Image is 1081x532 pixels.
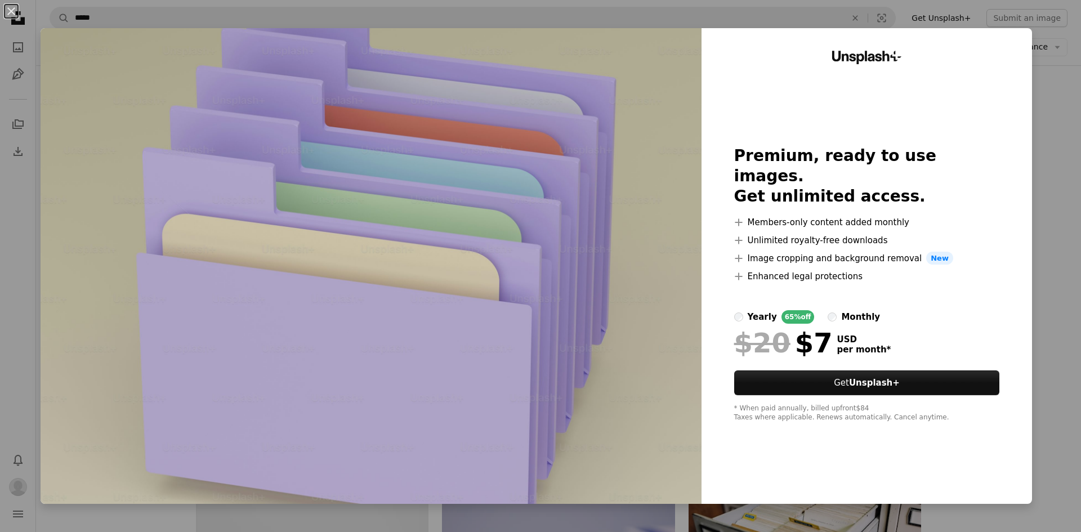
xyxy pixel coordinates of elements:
strong: Unsplash+ [849,378,900,388]
div: monthly [841,310,880,324]
span: per month * [837,345,891,355]
input: monthly [828,312,837,321]
a: GetUnsplash+ [734,370,1000,395]
div: $7 [734,328,833,357]
span: New [926,252,953,265]
h2: Premium, ready to use images. Get unlimited access. [734,146,1000,207]
span: $20 [734,328,790,357]
div: * When paid annually, billed upfront $84 Taxes where applicable. Renews automatically. Cancel any... [734,404,1000,422]
div: 65% off [781,310,815,324]
li: Members-only content added monthly [734,216,1000,229]
span: USD [837,334,891,345]
li: Enhanced legal protections [734,270,1000,283]
input: yearly65%off [734,312,743,321]
li: Image cropping and background removal [734,252,1000,265]
li: Unlimited royalty-free downloads [734,234,1000,247]
div: yearly [748,310,777,324]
